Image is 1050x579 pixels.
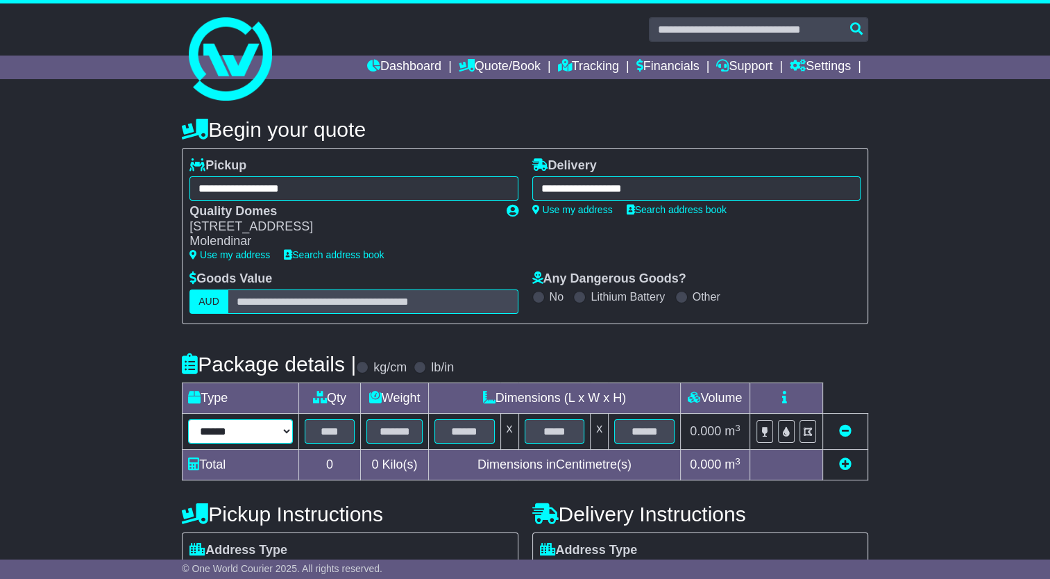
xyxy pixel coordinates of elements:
[735,456,740,467] sup: 3
[735,423,740,433] sup: 3
[459,56,541,79] a: Quote/Book
[189,204,492,219] div: Quality Domes
[284,249,384,260] a: Search address book
[361,383,429,414] td: Weight
[690,424,721,438] span: 0.000
[558,56,619,79] a: Tracking
[725,458,740,471] span: m
[182,563,382,574] span: © One World Courier 2025. All rights reserved.
[690,458,721,471] span: 0.000
[182,118,868,141] h4: Begin your quote
[183,383,298,414] td: Type
[550,290,564,303] label: No
[627,204,727,215] a: Search address book
[839,424,852,438] a: Remove this item
[189,289,228,314] label: AUD
[189,158,246,174] label: Pickup
[298,450,361,480] td: 0
[431,360,454,376] label: lb/in
[189,543,287,558] label: Address Type
[183,450,298,480] td: Total
[189,271,272,287] label: Goods Value
[298,383,361,414] td: Qty
[693,290,720,303] label: Other
[532,158,597,174] label: Delivery
[189,234,492,249] div: Molendinar
[790,56,851,79] a: Settings
[725,424,740,438] span: m
[371,458,378,471] span: 0
[428,450,680,480] td: Dimensions in Centimetre(s)
[182,353,356,376] h4: Package details |
[591,414,609,450] td: x
[716,56,772,79] a: Support
[540,543,638,558] label: Address Type
[532,204,613,215] a: Use my address
[532,503,868,526] h4: Delivery Instructions
[636,56,700,79] a: Financials
[189,249,270,260] a: Use my address
[532,271,686,287] label: Any Dangerous Goods?
[182,503,518,526] h4: Pickup Instructions
[428,383,680,414] td: Dimensions (L x W x H)
[361,450,429,480] td: Kilo(s)
[680,383,750,414] td: Volume
[500,414,518,450] td: x
[373,360,407,376] label: kg/cm
[839,458,852,471] a: Add new item
[189,219,492,235] div: [STREET_ADDRESS]
[367,56,441,79] a: Dashboard
[591,290,665,303] label: Lithium Battery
